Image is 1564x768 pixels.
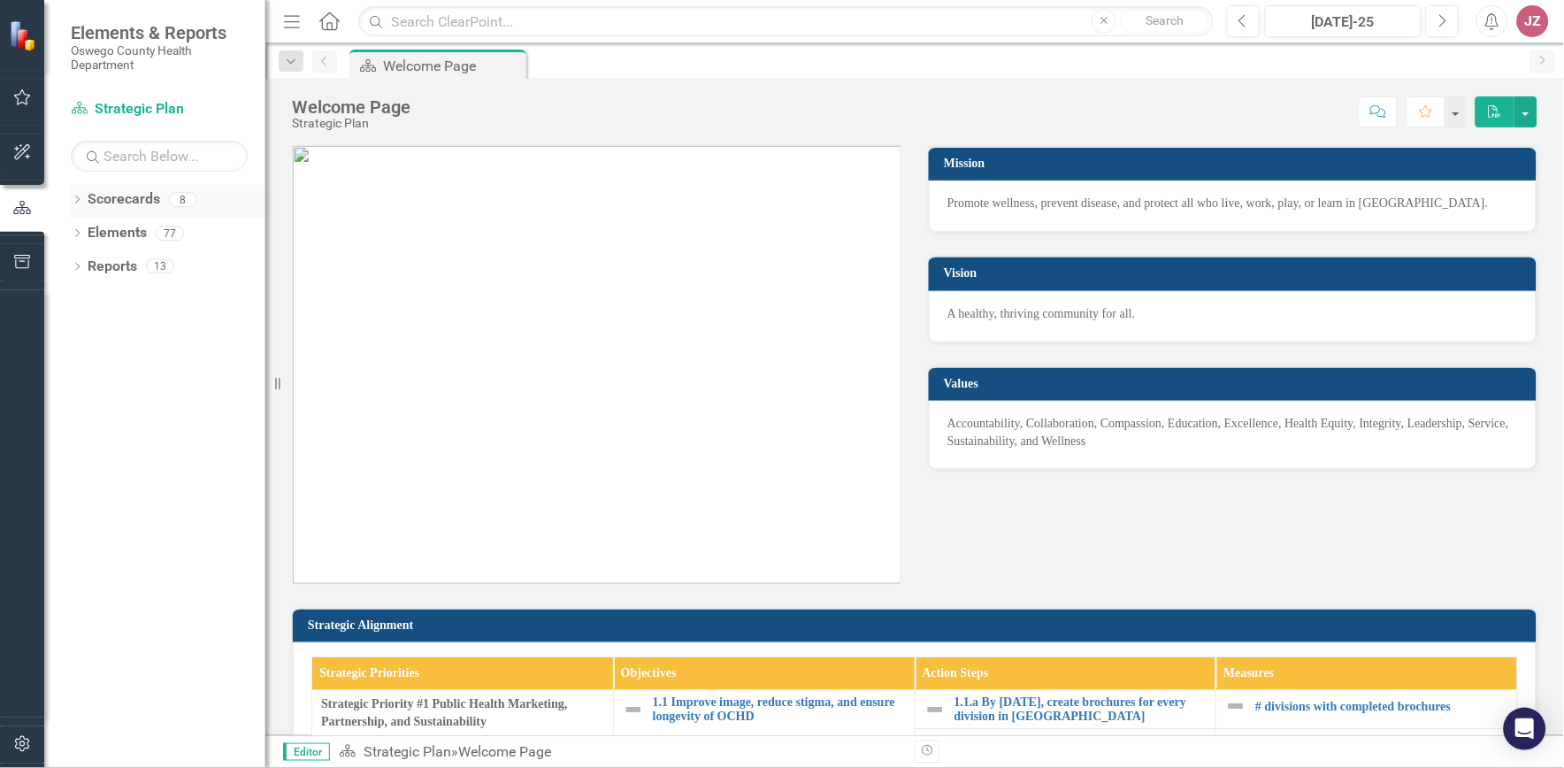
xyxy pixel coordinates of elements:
[924,699,946,720] img: Not Defined
[321,695,604,731] span: Strategic Priority #1 Public Health Marketing, Partnership, and Sustainability
[88,189,160,210] a: Scorecards
[947,307,1136,320] span: A healthy, thriving community for all.
[1255,700,1508,713] a: # divisions with completed brochures
[292,97,410,117] div: Welcome Page
[383,55,522,77] div: Welcome Page
[1121,9,1209,34] button: Search
[71,43,248,73] small: Oswego County Health Department
[944,157,1528,170] h3: Mission
[308,618,1528,632] h3: Strategic Alignment
[1225,734,1246,756] img: Not Defined
[458,743,551,760] div: Welcome Page
[71,22,248,43] span: Elements & Reports
[358,6,1214,37] input: Search ClearPoint...
[947,417,1509,448] span: Accountability, Collaboration, Compassion, Education, Excellence, Health Equity, Integrity, Leade...
[364,743,451,760] a: Strategic Plan
[292,117,410,130] div: Strategic Plan
[71,99,248,119] a: Strategic Plan
[9,20,40,51] img: ClearPoint Strategy
[169,192,197,207] div: 8
[623,699,644,720] img: Not Defined
[944,266,1528,280] h3: Vision
[1225,695,1246,717] img: Not Defined
[954,695,1207,723] a: 1.1.a By [DATE], create brochures for every division in [GEOGRAPHIC_DATA]
[146,259,174,274] div: 13
[944,377,1528,390] h3: Values
[283,743,330,761] span: Editor
[653,695,906,723] a: 1.1 Improve image, reduce stigma, and ensure longevity of OCHD
[293,146,901,584] img: mceclip0.png
[88,223,147,243] a: Elements
[339,742,901,763] div: »
[1216,690,1518,729] td: Double-Click to Edit Right Click for Context Menu
[915,690,1216,729] td: Double-Click to Edit Right Click for Context Menu
[1265,5,1422,37] button: [DATE]-25
[1271,12,1415,33] div: [DATE]-25
[156,226,184,241] div: 77
[947,196,1489,210] span: Promote wellness, prevent disease, and protect all who live, work, play, or learn in [GEOGRAPHIC_...
[71,141,248,172] input: Search Below...
[88,257,137,277] a: Reports
[1146,13,1184,27] span: Search
[1517,5,1549,37] button: JZ
[1504,708,1546,750] div: Open Intercom Messenger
